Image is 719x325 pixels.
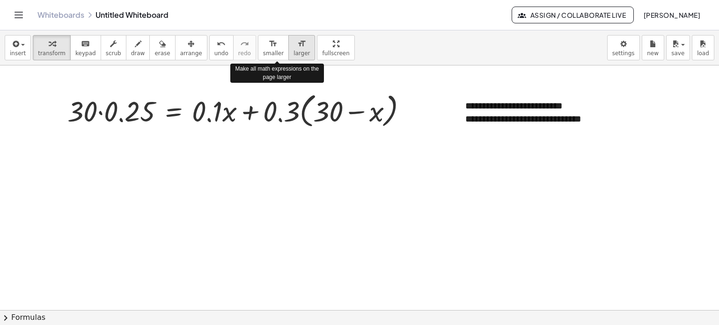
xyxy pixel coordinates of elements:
span: new [647,50,659,57]
span: transform [38,50,66,57]
span: load [697,50,709,57]
button: new [642,35,664,60]
i: undo [217,38,226,50]
span: insert [10,50,26,57]
span: arrange [180,50,202,57]
i: format_size [297,38,306,50]
button: Assign / Collaborate Live [512,7,634,23]
button: insert [5,35,31,60]
a: Whiteboards [37,10,84,20]
span: draw [131,50,145,57]
span: smaller [263,50,284,57]
button: save [666,35,690,60]
button: fullscreen [317,35,354,60]
span: larger [293,50,310,57]
span: fullscreen [322,50,349,57]
span: Assign / Collaborate Live [520,11,626,19]
span: erase [154,50,170,57]
span: undo [214,50,228,57]
button: format_sizelarger [288,35,315,60]
button: keyboardkeypad [70,35,101,60]
span: keypad [75,50,96,57]
button: [PERSON_NAME] [636,7,708,23]
span: redo [238,50,251,57]
button: Toggle navigation [11,7,26,22]
i: keyboard [81,38,90,50]
i: format_size [269,38,278,50]
span: scrub [106,50,121,57]
div: Make all math expressions on the page larger [230,64,324,82]
button: load [692,35,714,60]
span: settings [612,50,635,57]
button: redoredo [233,35,256,60]
button: undoundo [209,35,234,60]
button: arrange [175,35,207,60]
i: redo [240,38,249,50]
button: erase [149,35,175,60]
span: [PERSON_NAME] [643,11,700,19]
button: format_sizesmaller [258,35,289,60]
button: scrub [101,35,126,60]
button: settings [607,35,640,60]
button: draw [126,35,150,60]
span: save [671,50,684,57]
button: transform [33,35,71,60]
